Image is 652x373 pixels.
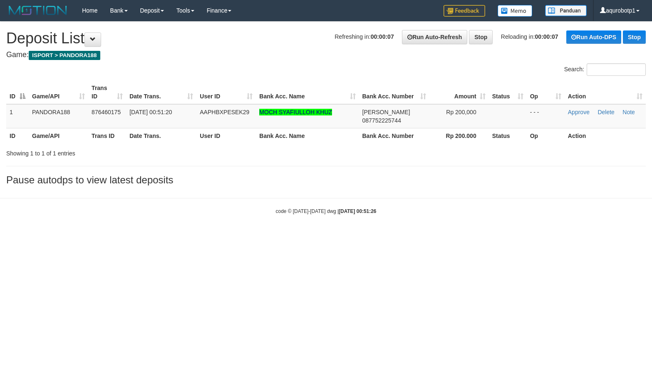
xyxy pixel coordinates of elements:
[362,109,410,115] span: [PERSON_NAME]
[565,80,646,104] th: Action: activate to sort column ascending
[527,104,565,128] td: - - -
[29,51,100,60] span: ISPORT > PANDORA188
[88,80,126,104] th: Trans ID: activate to sort column ascending
[446,109,476,115] span: Rp 200,000
[6,175,646,185] h3: Pause autodps to view latest deposits
[6,146,265,158] div: Showing 1 to 1 of 1 entries
[259,109,332,115] a: MOCH SYAFIULLOH KHUZ
[587,63,646,76] input: Search:
[362,117,401,124] span: Copy 087752225744 to clipboard
[6,128,29,143] th: ID
[359,128,429,143] th: Bank Acc. Number
[276,208,377,214] small: code © [DATE]-[DATE] dwg |
[527,80,565,104] th: Op: activate to sort column ascending
[489,80,527,104] th: Status: activate to sort column ascending
[545,5,587,16] img: panduan.png
[359,80,429,104] th: Bank Acc. Number: activate to sort column ascending
[527,128,565,143] th: Op
[29,104,88,128] td: PANDORA188
[256,80,359,104] th: Bank Acc. Name: activate to sort column ascending
[88,128,126,143] th: Trans ID
[469,30,493,44] a: Stop
[501,33,558,40] span: Reloading in:
[6,30,646,47] h1: Deposit List
[6,4,69,17] img: MOTION_logo.png
[564,63,646,76] label: Search:
[568,109,590,115] a: Approve
[489,128,527,143] th: Status
[622,109,635,115] a: Note
[429,80,489,104] th: Amount: activate to sort column ascending
[6,80,29,104] th: ID: activate to sort column descending
[29,128,88,143] th: Game/API
[371,33,394,40] strong: 00:00:07
[597,109,614,115] a: Delete
[29,80,88,104] th: Game/API: activate to sort column ascending
[126,128,196,143] th: Date Trans.
[6,51,646,59] h4: Game:
[402,30,467,44] a: Run Auto-Refresh
[129,109,172,115] span: [DATE] 00:51:20
[444,5,485,17] img: Feedback.jpg
[6,104,29,128] td: 1
[256,128,359,143] th: Bank Acc. Name
[623,30,646,44] a: Stop
[498,5,533,17] img: Button%20Memo.svg
[196,128,256,143] th: User ID
[565,128,646,143] th: Action
[429,128,489,143] th: Rp 200.000
[335,33,394,40] span: Refreshing in:
[126,80,196,104] th: Date Trans.: activate to sort column ascending
[92,109,121,115] span: 876460175
[566,30,621,44] a: Run Auto-DPS
[196,80,256,104] th: User ID: activate to sort column ascending
[535,33,558,40] strong: 00:00:07
[339,208,376,214] strong: [DATE] 00:51:26
[200,109,249,115] span: AAPHBXPESEK29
